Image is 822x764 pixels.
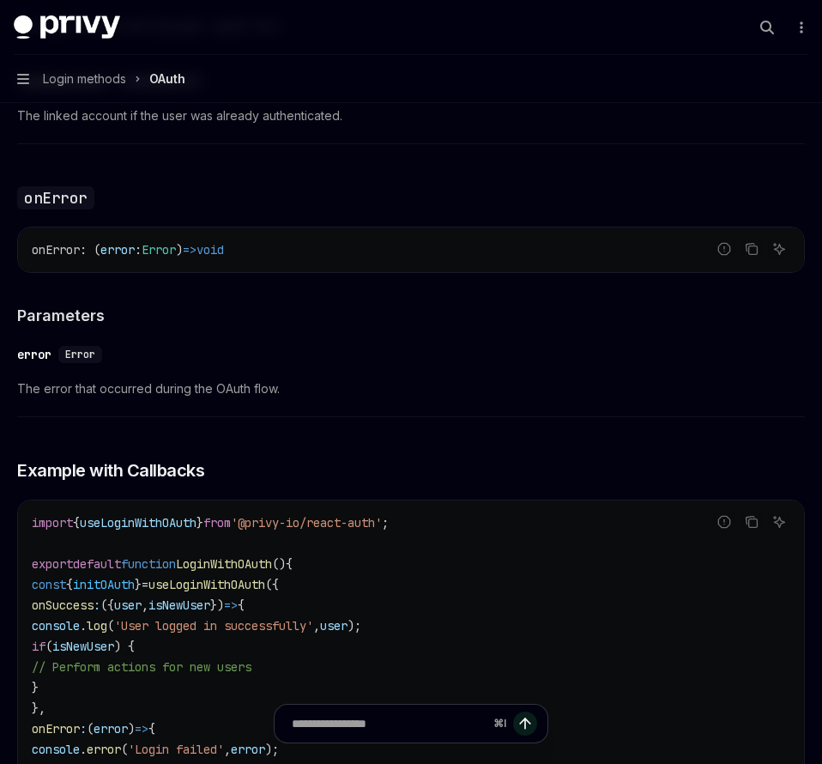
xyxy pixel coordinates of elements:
span: // Perform actions for new users [32,659,251,675]
button: Ask AI [768,238,790,260]
span: '@privy-io/react-auth' [231,515,382,531]
span: () [272,556,286,572]
span: if [32,639,45,654]
span: Error [142,242,176,258]
span: ( [45,639,52,654]
div: error [17,346,51,363]
span: . [80,618,87,634]
span: }) [210,597,224,613]
span: error [100,242,135,258]
span: user [114,597,142,613]
span: : ( [80,242,100,258]
button: Copy the contents from the code block [740,238,763,260]
span: isNewUser [148,597,210,613]
span: useLoginWithOAuth [80,515,196,531]
span: isNewUser [52,639,114,654]
span: ); [348,618,361,634]
span: Error [65,348,95,361]
span: from [203,515,231,531]
span: { [73,515,80,531]
div: OAuth [149,69,185,89]
span: export [32,556,73,572]
span: Example with Callbacks [17,458,204,482]
span: ; [382,515,389,531]
span: => [224,597,238,613]
span: ) { [114,639,135,654]
span: console [32,618,80,634]
span: const [32,577,66,592]
button: Report incorrect code [713,238,735,260]
span: , [142,597,148,613]
span: ) [176,242,183,258]
span: onError [32,242,80,258]
button: Report incorrect code [713,511,735,533]
span: LoginWithOAuth [176,556,272,572]
span: ({ [265,577,279,592]
span: void [196,242,224,258]
button: More actions [791,15,808,39]
span: import [32,515,73,531]
button: Copy the contents from the code block [740,511,763,533]
span: } [32,680,39,695]
span: } [135,577,142,592]
input: Ask a question... [292,705,487,743]
span: { [66,577,73,592]
span: 'User logged in successfully' [114,618,313,634]
span: : [94,597,100,613]
button: Open search [753,14,781,41]
span: The error that occurred during the OAuth flow. [17,379,805,399]
span: user [320,618,348,634]
span: log [87,618,107,634]
span: : [135,242,142,258]
button: Ask AI [768,511,790,533]
span: ( [107,618,114,634]
span: function [121,556,176,572]
span: { [238,597,245,613]
span: ({ [100,597,114,613]
span: default [73,556,121,572]
span: onSuccess [32,597,94,613]
code: onError [17,186,94,209]
span: } [196,515,203,531]
span: Parameters [17,304,105,327]
span: = [142,577,148,592]
span: , [313,618,320,634]
img: dark logo [14,15,120,39]
span: => [183,242,196,258]
span: { [286,556,293,572]
span: useLoginWithOAuth [148,577,265,592]
button: Send message [513,712,537,736]
span: Login methods [43,69,126,89]
span: The linked account if the user was already authenticated. [17,106,805,126]
span: initOAuth [73,577,135,592]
